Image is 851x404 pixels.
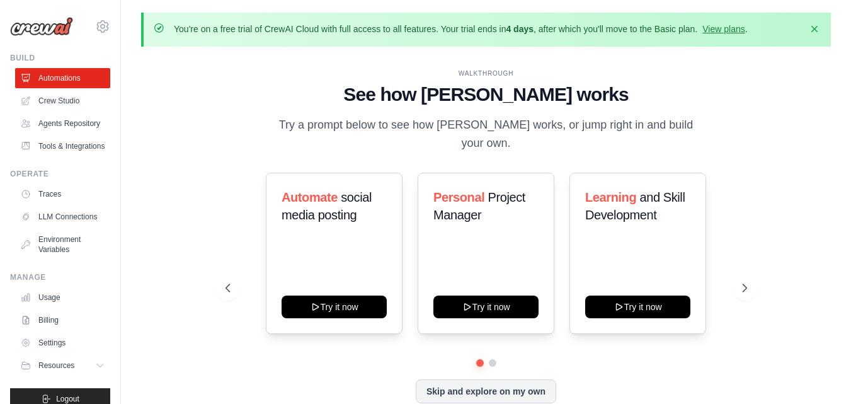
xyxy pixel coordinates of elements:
span: Resources [38,361,74,371]
a: Agents Repository [15,113,110,134]
h1: See how [PERSON_NAME] works [226,83,747,106]
button: Skip and explore on my own [416,379,556,403]
span: social media posting [282,190,372,222]
p: Try a prompt below to see how [PERSON_NAME] works, or jump right in and build your own. [275,116,698,153]
a: Usage [15,287,110,308]
a: Automations [15,68,110,88]
a: Settings [15,333,110,353]
span: Logout [56,394,79,404]
p: You're on a free trial of CrewAI Cloud with full access to all features. Your trial ends in , aft... [174,23,748,35]
iframe: Chat Widget [788,343,851,404]
button: Try it now [282,296,387,318]
strong: 4 days [506,24,534,34]
a: Tools & Integrations [15,136,110,156]
button: Try it now [433,296,539,318]
a: LLM Connections [15,207,110,227]
div: Build [10,53,110,63]
div: Manage [10,272,110,282]
span: Project Manager [433,190,525,222]
span: Personal [433,190,484,204]
button: Resources [15,355,110,376]
div: Operate [10,169,110,179]
a: Environment Variables [15,229,110,260]
div: WALKTHROUGH [226,69,747,78]
a: View plans [702,24,745,34]
a: Billing [15,310,110,330]
a: Crew Studio [15,91,110,111]
img: Logo [10,17,73,36]
span: Learning [585,190,636,204]
span: Automate [282,190,338,204]
button: Try it now [585,296,690,318]
a: Traces [15,184,110,204]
